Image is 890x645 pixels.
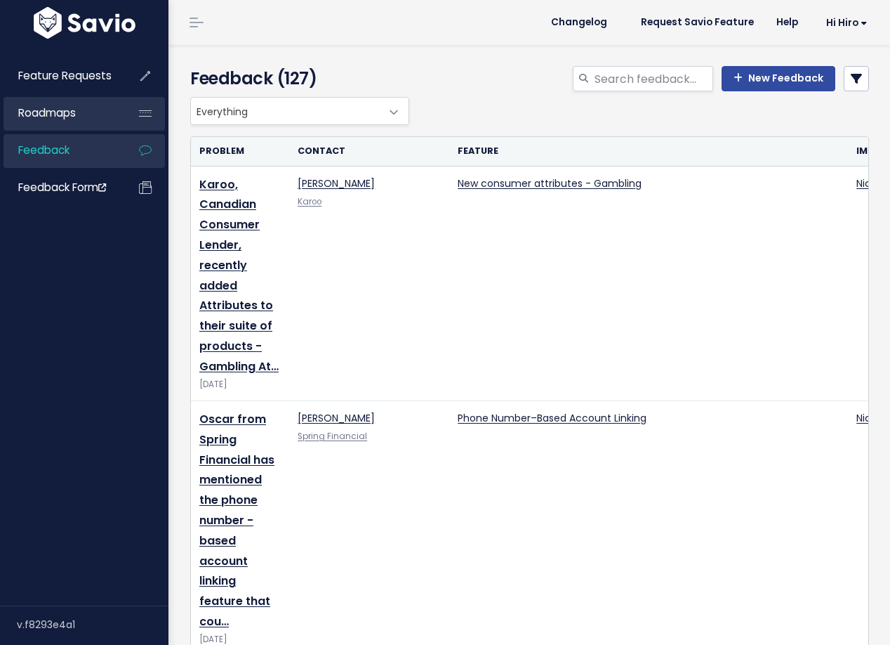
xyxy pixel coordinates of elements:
a: Karoo [298,196,321,207]
span: Roadmaps [18,105,76,120]
span: Hi Hiro [826,18,868,28]
a: Hi Hiro [809,12,879,34]
a: Spring Financial [298,431,367,442]
a: New Feedback [722,66,835,91]
span: Changelog [551,18,607,27]
span: Feedback form [18,180,106,195]
th: Contact [289,137,449,166]
span: Feedback [18,143,69,157]
a: [PERSON_NAME] [298,176,375,190]
th: Problem [191,137,289,166]
input: Search feedback... [593,66,713,91]
a: [PERSON_NAME] [298,411,375,425]
a: New consumer attributes - Gambling [458,176,642,190]
span: Everything [191,98,380,124]
a: Roadmaps [4,97,117,129]
div: [DATE] [199,377,281,392]
span: Feature Requests [18,68,112,83]
a: Request Savio Feature [630,12,765,33]
th: Feature [449,137,848,166]
a: Feedback [4,134,117,167]
a: Help [765,12,809,33]
div: v.f8293e4a1 [17,606,168,643]
a: Karoo, Canadian Consumer Lender, recently added Attributes to their suite of products - Gambling At… [199,176,279,374]
a: Phone Number–Based Account Linking [458,411,646,425]
a: Feedback form [4,171,117,204]
img: logo-white.9d6f32f41409.svg [30,7,139,39]
h4: Feedback (127) [190,66,403,91]
span: Everything [190,97,409,125]
a: Feature Requests [4,60,117,92]
a: Oscar from Spring Financial has mentioned the phone number - based account linking feature that cou… [199,411,274,630]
